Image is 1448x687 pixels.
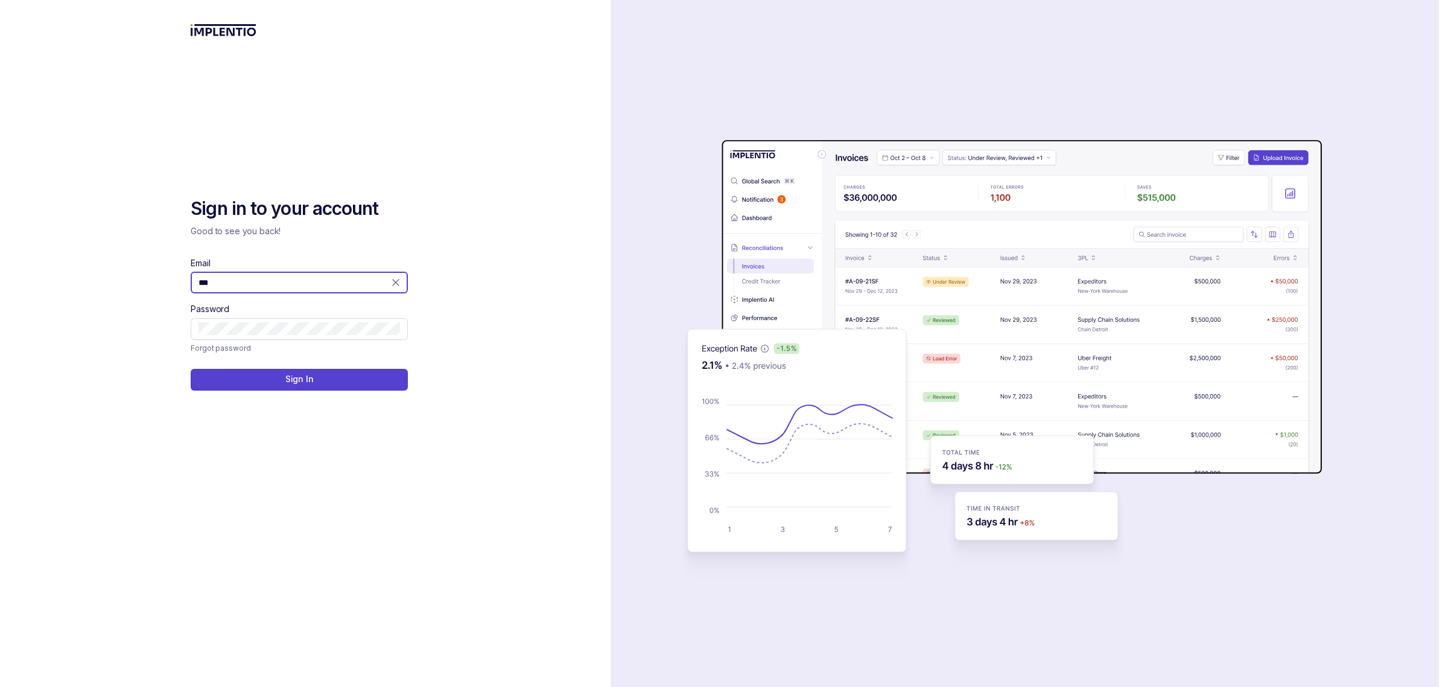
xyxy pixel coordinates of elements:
[191,303,229,315] label: Password
[191,24,256,36] img: logo
[191,257,210,269] label: Email
[191,197,408,221] h2: Sign in to your account
[285,373,314,385] p: Sign In
[645,102,1327,585] img: signin-background.svg
[191,225,408,237] p: Good to see you back!
[191,342,250,354] p: Forgot password
[191,342,250,354] a: Link Forgot password
[191,369,408,391] button: Sign In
